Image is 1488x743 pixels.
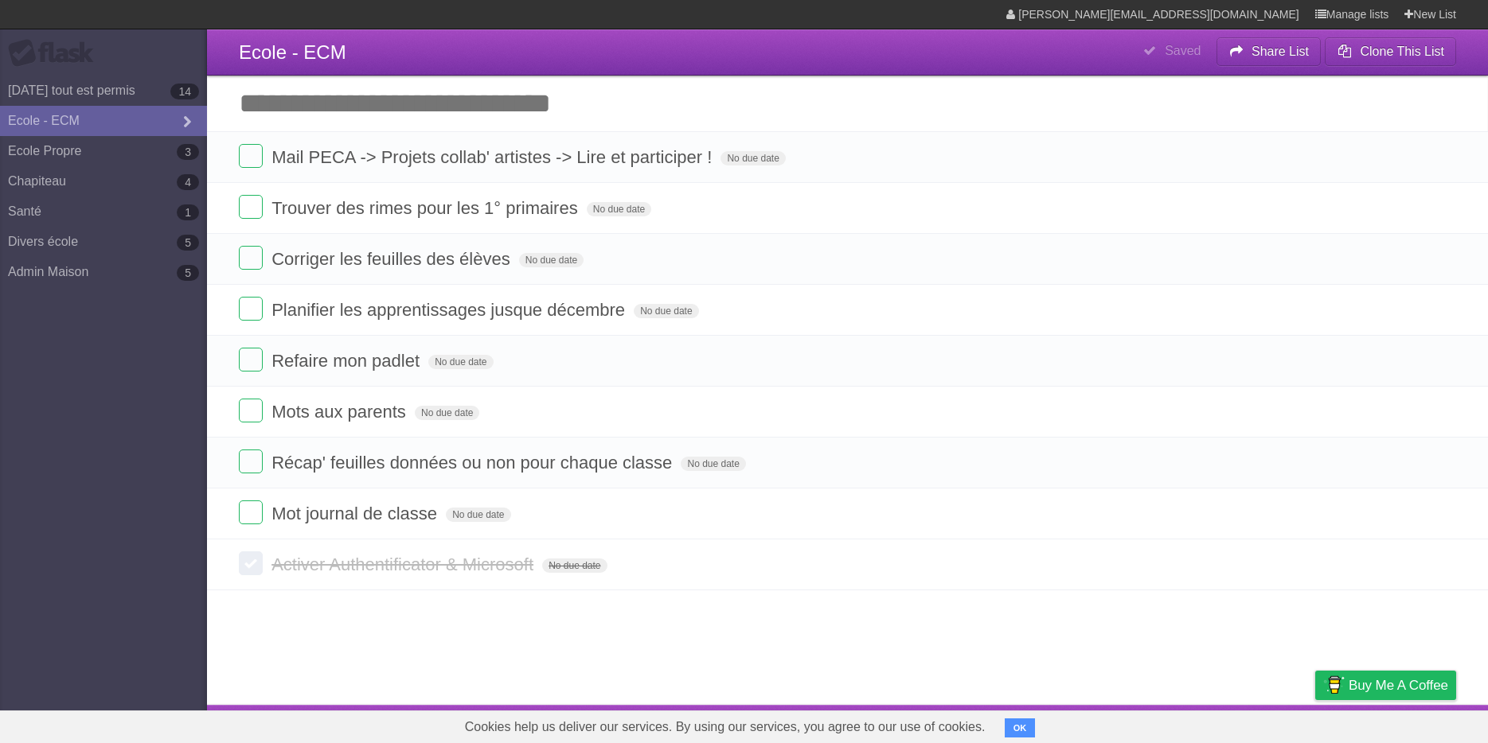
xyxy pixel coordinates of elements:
span: Mot journal de classe [271,504,441,523]
label: Done [239,144,263,168]
span: Mail PECA -> Projets collab' artistes -> Lire et participer ! [271,147,716,167]
label: Done [239,297,263,321]
span: No due date [542,558,607,573]
span: No due date [415,406,479,420]
a: About [1103,709,1137,739]
span: No due date [446,508,510,522]
b: 5 [177,235,199,251]
label: Done [239,449,263,473]
span: Récap' feuilles données ou non pour chaque classe [271,453,676,473]
span: Trouver des rimes pour les 1° primaires [271,198,582,218]
a: Developers [1156,709,1220,739]
span: Cookies help us deliver our services. By using our services, you agree to our use of cookies. [449,711,1002,743]
button: Share List [1217,37,1322,66]
b: 3 [177,144,199,160]
label: Done [239,348,263,371]
span: Refaire mon padlet [271,351,424,371]
button: OK [1005,718,1036,737]
label: Done [239,195,263,219]
div: Flask [8,39,103,68]
b: Share List [1252,45,1309,58]
label: Done [239,500,263,524]
span: Corriger les feuilles des élèves [271,249,514,269]
label: Done [239,399,263,422]
button: Clone This List [1325,37,1456,66]
span: No due date [681,457,745,471]
img: Buy me a coffee [1323,671,1345,698]
b: Clone This List [1360,45,1444,58]
span: No due date [721,151,785,165]
a: Suggest a feature [1356,709,1456,739]
b: Saved [1165,44,1201,57]
span: No due date [428,355,493,369]
a: Privacy [1295,709,1336,739]
span: No due date [519,253,584,267]
span: Buy me a coffee [1349,671,1448,699]
a: Terms [1240,709,1275,739]
b: 1 [177,204,199,220]
b: 5 [177,265,199,281]
span: Activer Authentificator & Microsoft [271,554,537,574]
span: Ecole - ECM [239,41,346,63]
b: 4 [177,174,199,190]
span: No due date [634,304,698,318]
label: Done [239,551,263,575]
span: Mots aux parents [271,402,410,422]
label: Done [239,246,263,270]
span: Planifier les apprentissages jusque décembre [271,300,629,320]
a: Buy me a coffee [1315,671,1456,700]
b: 14 [170,84,199,99]
span: No due date [587,202,651,216]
